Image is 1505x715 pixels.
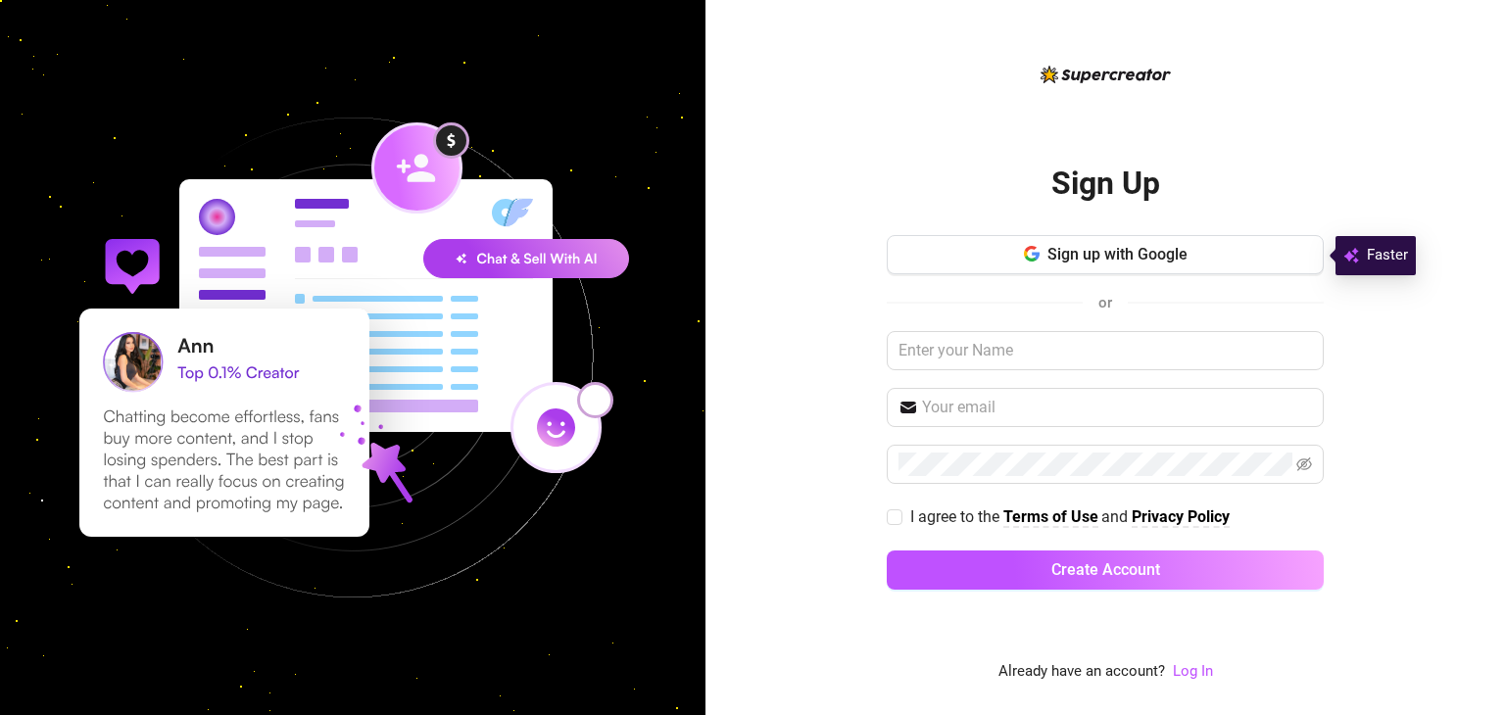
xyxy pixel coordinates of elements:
strong: Terms of Use [1003,507,1098,526]
strong: Privacy Policy [1132,507,1230,526]
span: or [1098,294,1112,311]
input: Your email [922,396,1312,419]
a: Privacy Policy [1132,507,1230,528]
a: Terms of Use [1003,507,1098,528]
span: Sign up with Google [1047,245,1188,263]
a: Log In [1173,660,1213,684]
img: logo-BBDzfeDw.svg [1041,66,1171,83]
span: Faster [1367,244,1408,267]
button: Sign up with Google [887,235,1324,274]
input: Enter your Name [887,331,1324,370]
span: eye-invisible [1296,456,1312,472]
span: and [1101,507,1132,526]
img: svg%3e [1343,244,1359,267]
img: signup-background-D0MIrEPF.svg [14,19,692,696]
a: Log In [1173,662,1213,680]
button: Create Account [887,550,1324,590]
span: Create Account [1051,560,1160,579]
span: I agree to the [910,507,1003,526]
span: Already have an account? [998,660,1165,684]
h2: Sign Up [1051,164,1160,204]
